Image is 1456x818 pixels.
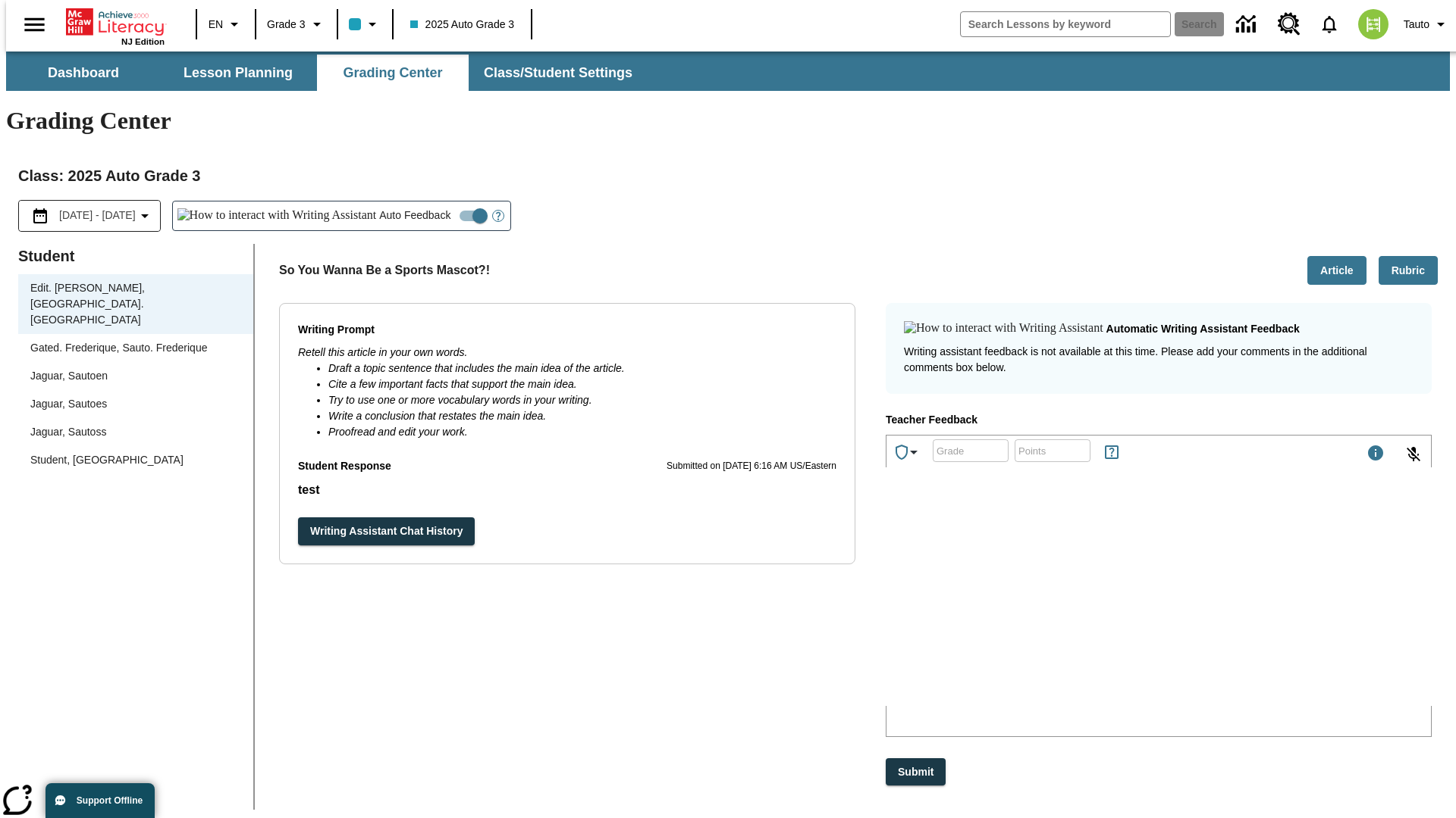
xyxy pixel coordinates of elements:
[6,107,1450,135] h1: Grading Center
[77,795,143,806] span: Support Offline
[886,437,929,467] button: Achievements
[30,452,184,468] div: Student, [GEOGRAPHIC_DATA]
[886,758,946,786] button: Submit
[59,208,136,223] span: [DATE] - [DATE]
[328,424,836,440] li: Proofread and edit your work.
[1310,5,1349,44] a: Notifications
[1395,436,1432,473] button: Click to activate and allow voice recognition
[410,17,515,33] span: 2025 Auto Grade 3
[298,481,836,499] p: Student Response
[1367,444,1385,465] div: Maximum 1000 characters Press Escape to exit toolbar and use left and right arrow keys to access ...
[1358,9,1389,39] img: avatar image
[136,207,154,225] svg: Collapse Date Range Filter
[1015,431,1090,471] input: Points: Must be equal to or less than 25.
[18,164,1438,188] h2: Class : 2025 Auto Grade 3
[961,12,1170,36] input: search field
[343,11,388,38] button: Class color is light blue. Change class color
[1349,5,1398,44] button: Select a new avatar
[45,783,155,818] button: Support Offline
[184,64,293,82] span: Lesson Planning
[25,207,154,225] button: Select the date range menu item
[298,322,836,339] p: Writing Prompt
[1404,17,1429,33] span: Tauto
[6,55,646,91] div: SubNavbar
[209,17,223,33] span: EN
[1097,437,1127,467] button: Rules for Earning Points and Achievements, Will open in new tab
[343,64,442,82] span: Grading Center
[933,431,1009,471] input: Grade: Letters, numbers, %, + and - are allowed.
[317,55,469,91] button: Grading Center
[298,345,836,361] p: Retell this article in your own words.
[328,408,836,424] li: Write a conclusion that restates the main idea.
[261,11,332,38] button: Grade: Grade 3, Select a grade
[6,52,1450,91] div: SubNavbar
[30,368,108,384] div: Jaguar, Sautoen
[18,274,253,334] div: Edit. [PERSON_NAME], [GEOGRAPHIC_DATA]. [GEOGRAPHIC_DATA]
[484,64,632,82] span: Class/Student Settings
[121,37,165,46] span: NJ Edition
[18,418,253,446] div: Jaguar, Sautoss
[1269,4,1310,45] a: Resource Center, Will open in new tab
[298,517,475,545] button: Writing Assistant Chat History
[886,412,1432,429] p: Teacher Feedback
[298,458,391,475] p: Student Response
[328,392,836,408] li: Try to use one or more vocabulary words in your writing.
[1227,4,1269,45] a: Data Center
[279,261,490,279] p: So You Wanna Be a Sports Mascot?!
[18,334,253,362] div: Gated. Frederique, Sauto. Frederique
[328,376,836,392] li: Cite a few important facts that support the main idea.
[202,11,250,38] button: Language: EN, Select a language
[66,7,165,37] a: Home
[30,396,107,412] div: Jaguar, Sautoes
[30,280,241,328] div: Edit. [PERSON_NAME], [GEOGRAPHIC_DATA]. [GEOGRAPHIC_DATA]
[298,481,836,499] p: test
[48,64,119,82] span: Dashboard
[486,201,510,230] button: Open Help for Writing Assistant
[933,439,1009,462] div: Grade: Letters, numbers, %, + and - are allowed.
[12,2,57,47] button: Open side menu
[1015,439,1090,462] div: Points: Must be equal to or less than 25.
[30,424,106,440] div: Jaguar, Sautoss
[904,321,1103,336] img: How to interact with Writing Assistant
[30,340,207,356] div: Gated. Frederique, Sauto. Frederique
[267,17,306,33] span: Grade 3
[667,459,836,474] p: Submitted on [DATE] 6:16 AM US/Eastern
[8,55,159,91] button: Dashboard
[472,55,645,91] button: Class/Student Settings
[1106,321,1300,338] p: Automatic writing assistant feedback
[162,55,314,91] button: Lesson Planning
[1398,11,1456,38] button: Profile/Settings
[1307,256,1367,286] button: Article, Will open in new tab
[18,244,253,268] p: Student
[904,344,1414,376] p: Writing assistant feedback is not available at this time. Please add your comments in the additio...
[379,208,450,223] span: Auto Feedback
[18,362,253,390] div: Jaguar, Sautoen
[18,446,253,474] div: Student, [GEOGRAPHIC_DATA]
[66,5,165,46] div: Home
[18,390,253,418] div: Jaguar, Sautoes
[177,208,377,223] img: How to interact with Writing Assistant
[328,361,836,376] li: Draft a topic sentence that includes the main idea of the article.
[1379,256,1438,286] button: Rubric, Will open in new tab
